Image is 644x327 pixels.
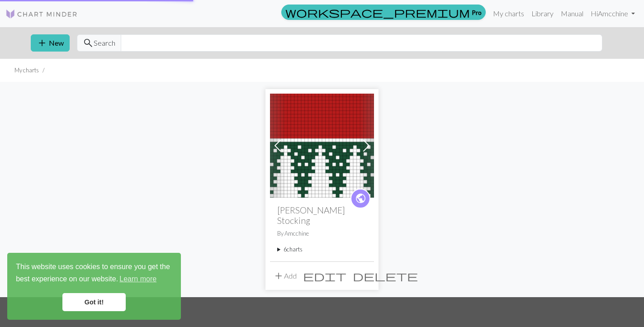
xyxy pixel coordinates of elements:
li: My charts [14,66,39,75]
span: search [83,37,94,49]
a: HiAmcchine [587,5,639,23]
button: Add [270,267,300,284]
a: My charts [489,5,528,23]
span: add [37,37,47,49]
a: dismiss cookie message [62,293,126,311]
i: public [355,190,366,208]
button: Edit [300,267,350,284]
a: Manual [557,5,587,23]
p: By Amcchine [277,229,367,238]
span: add [273,270,284,282]
span: This website uses cookies to ensure you get the best experience on our website. [16,261,172,286]
span: delete [353,270,418,282]
span: workspace_premium [285,6,470,19]
span: edit [303,270,346,282]
a: Library [528,5,557,23]
span: public [355,191,366,205]
img: Logo [5,9,78,19]
summary: 6charts [277,245,367,254]
a: public [350,189,370,209]
button: New [31,34,70,52]
span: Search [94,38,115,48]
a: Pro [281,5,486,20]
img: Henry’s Stocking [270,94,374,198]
h2: [PERSON_NAME] Stocking [277,205,367,226]
div: cookieconsent [7,253,181,320]
a: Henry’s Stocking [270,140,374,149]
a: learn more about cookies [118,272,158,286]
button: Delete [350,267,421,284]
i: Edit [303,270,346,281]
